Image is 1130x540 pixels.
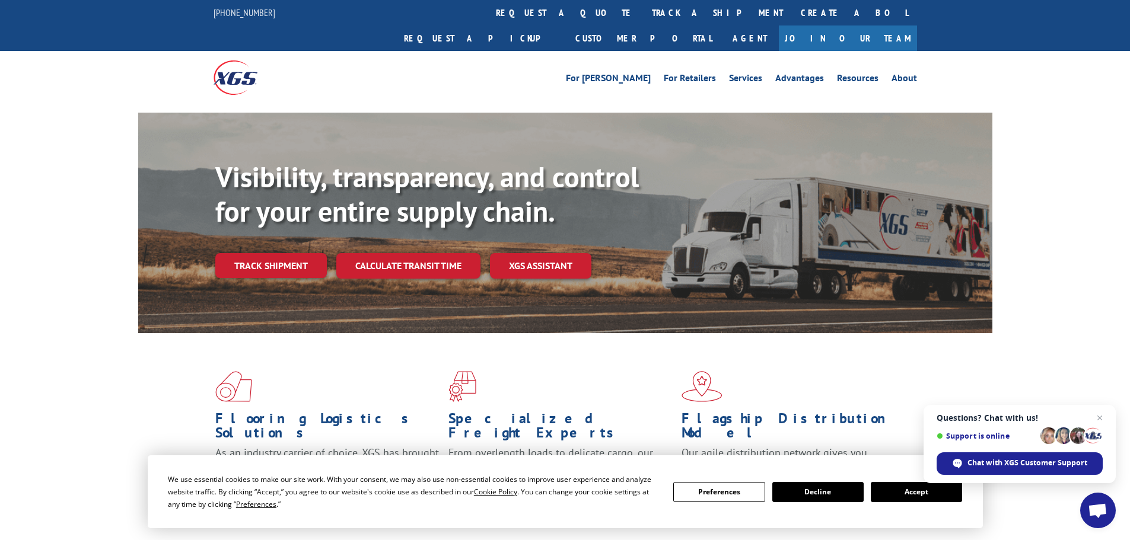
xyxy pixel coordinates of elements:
a: [PHONE_NUMBER] [214,7,275,18]
a: Customer Portal [566,25,721,51]
a: Agent [721,25,779,51]
img: xgs-icon-total-supply-chain-intelligence-red [215,371,252,402]
span: Cookie Policy [474,487,517,497]
div: Chat with XGS Customer Support [937,452,1103,475]
h1: Specialized Freight Experts [448,411,673,446]
a: About [892,74,917,87]
b: Visibility, transparency, and control for your entire supply chain. [215,158,639,229]
a: Request a pickup [395,25,566,51]
a: Join Our Team [779,25,917,51]
button: Preferences [673,482,765,502]
span: Support is online [937,432,1036,440]
a: Advantages [775,74,824,87]
a: Services [729,74,762,87]
button: Decline [772,482,864,502]
h1: Flagship Distribution Model [682,411,906,446]
span: Our agile distribution network gives you nationwide inventory management on demand. [682,446,900,474]
a: XGS ASSISTANT [490,253,591,279]
div: Open chat [1080,493,1116,528]
p: From overlength loads to delicate cargo, our experienced staff knows the best way to move your fr... [448,446,673,499]
a: Resources [837,74,878,87]
button: Accept [871,482,962,502]
div: We use essential cookies to make our site work. With your consent, we may also use non-essential ... [168,473,659,510]
div: Cookie Consent Prompt [148,455,983,528]
h1: Flooring Logistics Solutions [215,411,440,446]
img: xgs-icon-focused-on-flooring-red [448,371,476,402]
a: Calculate transit time [336,253,480,279]
span: Chat with XGS Customer Support [967,458,1087,468]
img: xgs-icon-flagship-distribution-model-red [682,371,722,402]
a: For [PERSON_NAME] [566,74,651,87]
span: Close chat [1093,411,1107,425]
a: Track shipment [215,253,327,278]
span: Questions? Chat with us! [937,413,1103,423]
a: For Retailers [664,74,716,87]
span: As an industry carrier of choice, XGS has brought innovation and dedication to flooring logistics... [215,446,439,488]
span: Preferences [236,499,276,509]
